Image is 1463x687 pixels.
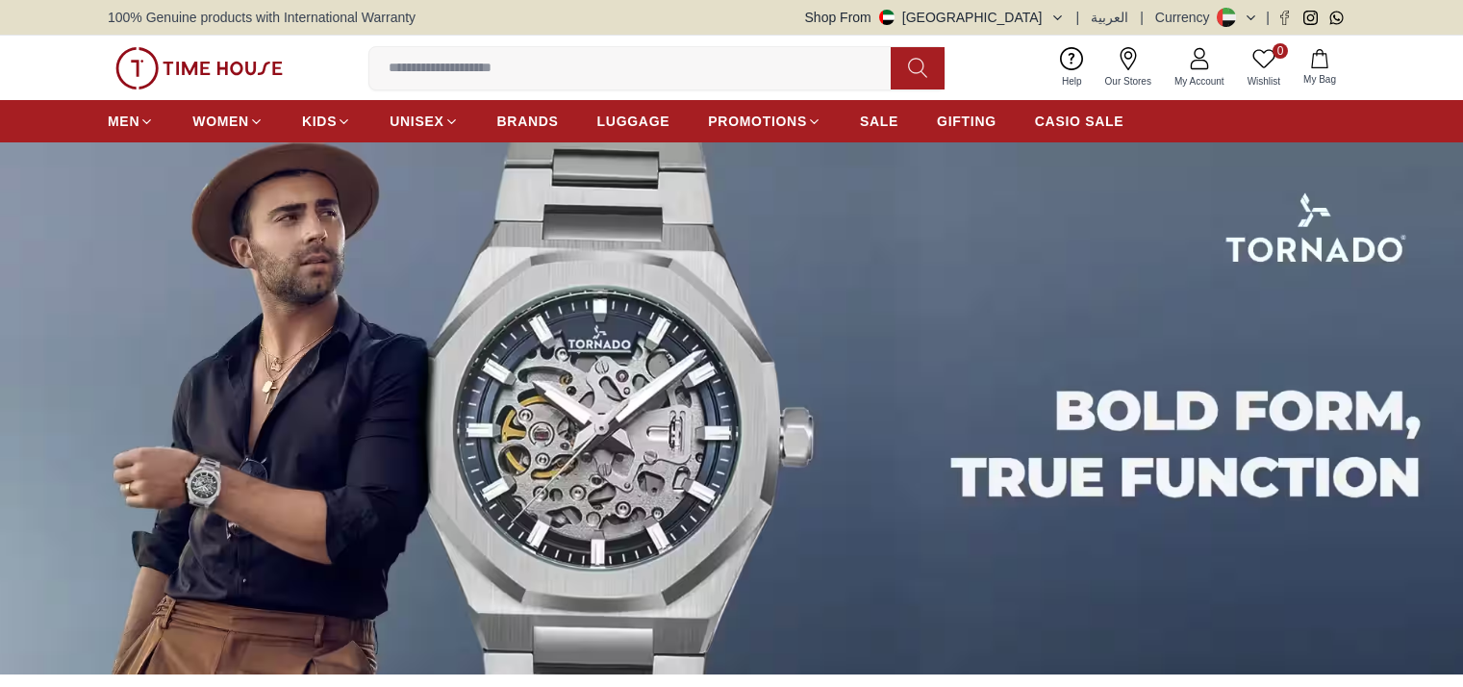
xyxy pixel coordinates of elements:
span: | [1076,8,1080,27]
span: | [1266,8,1270,27]
button: العربية [1091,8,1128,27]
img: ... [115,47,283,89]
a: LUGGAGE [597,104,670,139]
span: CASIO SALE [1035,112,1124,131]
span: 100% Genuine products with International Warranty [108,8,416,27]
a: Help [1050,43,1094,92]
span: Wishlist [1240,74,1288,89]
span: MEN [108,112,139,131]
button: Shop From[GEOGRAPHIC_DATA] [805,8,1065,27]
a: WOMEN [192,104,264,139]
span: Our Stores [1097,74,1159,89]
a: Whatsapp [1329,11,1344,25]
a: Our Stores [1094,43,1163,92]
a: SALE [860,104,898,139]
button: My Bag [1292,45,1348,90]
a: 0Wishlist [1236,43,1292,92]
span: My Account [1167,74,1232,89]
a: GIFTING [937,104,996,139]
span: PROMOTIONS [708,112,807,131]
span: 0 [1273,43,1288,59]
span: WOMEN [192,112,249,131]
a: MEN [108,104,154,139]
a: CASIO SALE [1035,104,1124,139]
a: PROMOTIONS [708,104,821,139]
span: KIDS [302,112,337,131]
span: GIFTING [937,112,996,131]
span: SALE [860,112,898,131]
div: Currency [1155,8,1218,27]
a: UNISEX [390,104,458,139]
a: Instagram [1303,11,1318,25]
a: BRANDS [497,104,559,139]
span: | [1140,8,1144,27]
span: LUGGAGE [597,112,670,131]
span: Help [1054,74,1090,89]
span: My Bag [1296,72,1344,87]
a: Facebook [1277,11,1292,25]
span: BRANDS [497,112,559,131]
a: KIDS [302,104,351,139]
img: United Arab Emirates [879,10,895,25]
span: UNISEX [390,112,443,131]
